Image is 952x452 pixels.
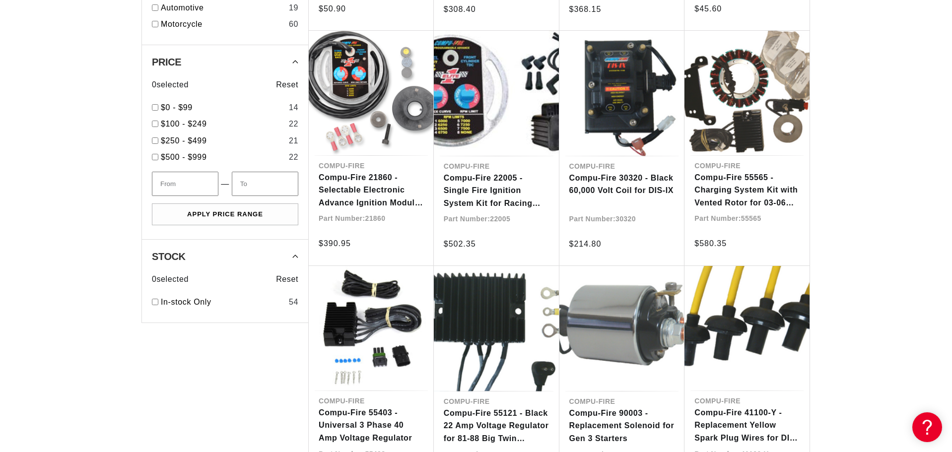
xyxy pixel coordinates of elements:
[161,18,285,31] a: Motorcycle
[152,273,189,286] span: 0 selected
[444,172,549,210] a: Compu-Fire 22005 - Single Fire Ignition System Kit for Racing Retarded Timing on 70-99 Big Twin (...
[152,203,298,226] button: Apply Price Range
[569,172,675,197] a: Compu-Fire 30320 - Black 60,000 Volt Coil for DIS-IX
[161,153,206,161] span: $500 - $999
[161,103,193,112] span: $0 - $99
[444,407,549,445] a: Compu-Fire 55121 - Black 22 Amp Voltage Regulator for 81-88 Big Twin Harley® Models (OEM 74516-86)
[161,1,285,14] a: Automotive
[232,172,298,196] input: To
[152,78,189,91] span: 0 selected
[161,296,285,309] a: In-stock Only
[152,252,186,261] span: Stock
[694,406,800,445] a: Compu-Fire 41100-Y - Replacement Yellow Spark Plug Wires for DIS-IX Ignition Systems
[289,134,298,147] div: 21
[569,407,675,445] a: Compu-Fire 90003 - Replacement Solenoid for Gen 3 Starters
[221,178,229,191] span: —
[289,1,298,14] div: 19
[694,171,800,209] a: Compu-Fire 55565 - Charging System Kit with Vented Rotor for 03-06 Twin Cam Harley® Models (Excep...
[289,296,298,309] div: 54
[289,151,298,164] div: 22
[161,136,206,145] span: $250 - $499
[152,172,218,196] input: From
[319,171,424,209] a: Compu-Fire 21860 - Selectable Electronic Advance Ignition Module for 70-99 Big Twin (Excluding Fu...
[276,273,298,286] span: Reset
[152,57,181,67] span: Price
[289,18,298,31] div: 60
[319,406,424,445] a: Compu-Fire 55403 - Universal 3 Phase 40 Amp Voltage Regulator
[289,118,298,130] div: 22
[161,120,206,128] span: $100 - $249
[276,78,298,91] span: Reset
[289,101,298,114] div: 14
